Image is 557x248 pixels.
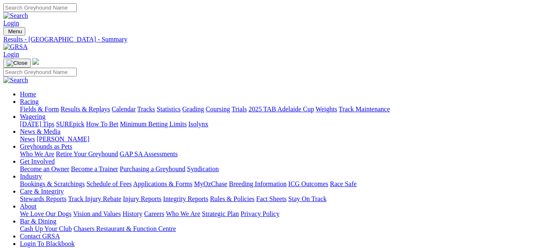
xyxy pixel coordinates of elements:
a: Trials [231,106,247,113]
a: Isolynx [188,120,208,128]
a: Cash Up Your Club [20,225,72,232]
div: Racing [20,106,554,113]
a: Stay On Track [288,195,326,202]
a: Bar & Dining [20,218,56,225]
div: Bar & Dining [20,225,554,233]
a: Privacy Policy [241,210,280,217]
div: Wagering [20,120,554,128]
a: Who We Are [20,150,54,157]
a: Breeding Information [229,180,287,187]
a: Industry [20,173,42,180]
a: Results & Replays [61,106,110,113]
a: Become a Trainer [71,165,118,172]
a: Vision and Values [73,210,121,217]
a: Injury Reports [123,195,161,202]
a: Retire Your Greyhound [56,150,118,157]
a: Login To Blackbook [20,240,75,247]
a: Fact Sheets [256,195,287,202]
a: Get Involved [20,158,55,165]
a: Fields & Form [20,106,59,113]
a: Chasers Restaurant & Function Centre [73,225,176,232]
img: logo-grsa-white.png [32,58,39,65]
a: Coursing [206,106,230,113]
a: Racing [20,98,39,105]
div: Greyhounds as Pets [20,150,554,158]
div: Industry [20,180,554,188]
a: Rules & Policies [210,195,255,202]
input: Search [3,68,77,76]
a: News [20,135,35,142]
a: Strategic Plan [202,210,239,217]
img: Search [3,76,28,84]
a: Become an Owner [20,165,69,172]
a: Contact GRSA [20,233,60,240]
a: Race Safe [330,180,356,187]
a: Stewards Reports [20,195,66,202]
a: Greyhounds as Pets [20,143,72,150]
a: Track Injury Rebate [68,195,121,202]
a: News & Media [20,128,61,135]
a: Syndication [187,165,219,172]
a: We Love Our Dogs [20,210,71,217]
a: Who We Are [166,210,200,217]
img: Search [3,12,28,20]
a: Track Maintenance [339,106,390,113]
a: Purchasing a Greyhound [120,165,185,172]
div: Get Involved [20,165,554,173]
a: Calendar [112,106,136,113]
a: History [122,210,142,217]
a: MyOzChase [194,180,227,187]
a: Statistics [157,106,181,113]
a: Care & Integrity [20,188,64,195]
div: News & Media [20,135,554,143]
a: ICG Outcomes [288,180,328,187]
img: GRSA [3,43,28,51]
span: Menu [8,28,22,34]
img: Close [7,60,27,66]
button: Toggle navigation [3,59,31,68]
input: Search [3,3,77,12]
a: GAP SA Assessments [120,150,178,157]
a: Login [3,20,19,27]
a: Bookings & Scratchings [20,180,85,187]
a: Results - [GEOGRAPHIC_DATA] - Summary [3,36,554,43]
a: Login [3,51,19,58]
a: Careers [144,210,164,217]
a: Applications & Forms [133,180,192,187]
a: Home [20,91,36,98]
a: SUREpick [56,120,84,128]
a: About [20,203,36,210]
a: Grading [182,106,204,113]
button: Toggle navigation [3,27,25,36]
a: Weights [316,106,337,113]
a: Wagering [20,113,46,120]
div: About [20,210,554,218]
a: Minimum Betting Limits [120,120,187,128]
div: Care & Integrity [20,195,554,203]
a: [DATE] Tips [20,120,54,128]
a: Schedule of Fees [86,180,131,187]
a: [PERSON_NAME] [36,135,89,142]
a: How To Bet [86,120,119,128]
a: Tracks [137,106,155,113]
a: 2025 TAB Adelaide Cup [248,106,314,113]
a: Integrity Reports [163,195,208,202]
